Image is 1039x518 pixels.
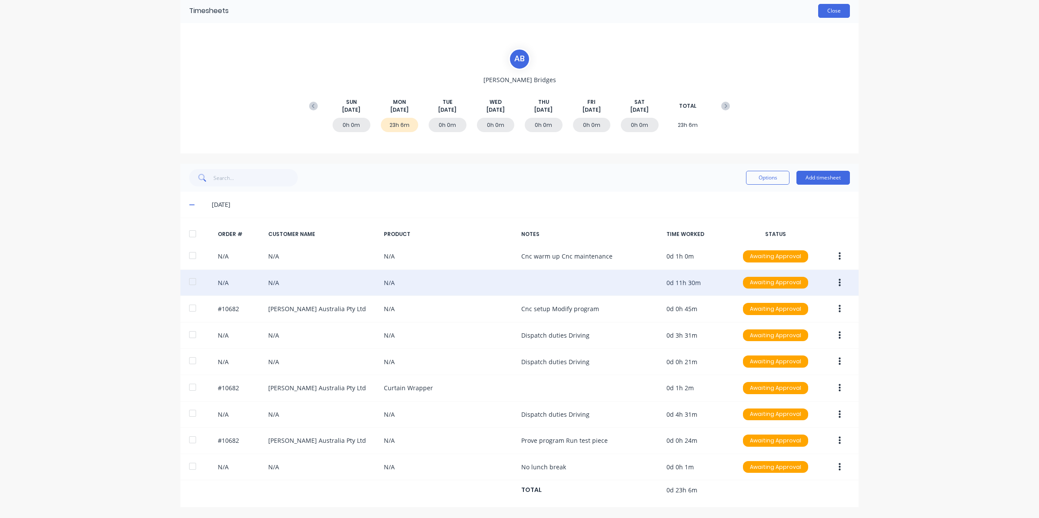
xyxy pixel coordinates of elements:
div: CUSTOMER NAME [268,230,377,238]
span: [DATE] [486,106,505,114]
div: 0h 0m [429,118,466,132]
div: 0h 0m [333,118,370,132]
div: Awaiting Approval [743,435,808,447]
span: FRI [587,98,596,106]
div: Awaiting Approval [743,277,808,289]
div: Awaiting Approval [743,303,808,315]
div: Awaiting Approval [743,355,808,368]
span: TUE [443,98,453,106]
span: [DATE] [534,106,553,114]
input: Search... [213,169,298,186]
div: Awaiting Approval [743,250,808,262]
span: WED [490,98,502,106]
div: 0h 0m [621,118,659,132]
div: Awaiting Approval [743,461,808,473]
span: [DATE] [438,106,456,114]
div: 0h 0m [525,118,563,132]
span: [PERSON_NAME] Bridges [483,75,556,84]
span: [DATE] [342,106,360,114]
span: SAT [634,98,645,106]
div: ORDER # [218,230,261,238]
button: Awaiting Approval [743,461,809,474]
div: NOTES [521,230,659,238]
div: A B [509,48,530,70]
span: [DATE] [630,106,649,114]
div: [DATE] [212,200,850,209]
div: 23h 6m [669,118,707,132]
div: PRODUCT [384,230,514,238]
div: TIME WORKED [666,230,732,238]
button: Options [746,171,789,185]
span: SUN [346,98,357,106]
button: Awaiting Approval [743,382,809,395]
button: Awaiting Approval [743,250,809,263]
button: Close [818,4,850,18]
button: Awaiting Approval [743,276,809,289]
button: Awaiting Approval [743,355,809,368]
div: 0h 0m [573,118,611,132]
span: MON [393,98,406,106]
div: Awaiting Approval [743,329,808,342]
span: [DATE] [583,106,601,114]
div: Awaiting Approval [743,408,808,421]
button: Awaiting Approval [743,408,809,421]
div: Awaiting Approval [743,382,808,394]
div: 23h 6m [381,118,419,132]
button: Add timesheet [796,171,850,185]
span: TOTAL [679,102,696,110]
button: Awaiting Approval [743,329,809,342]
button: Awaiting Approval [743,434,809,447]
button: Awaiting Approval [743,302,809,315]
div: Timesheets [189,6,229,16]
div: STATUS [739,230,813,238]
span: THU [538,98,549,106]
div: 0h 0m [477,118,515,132]
span: [DATE] [390,106,409,114]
